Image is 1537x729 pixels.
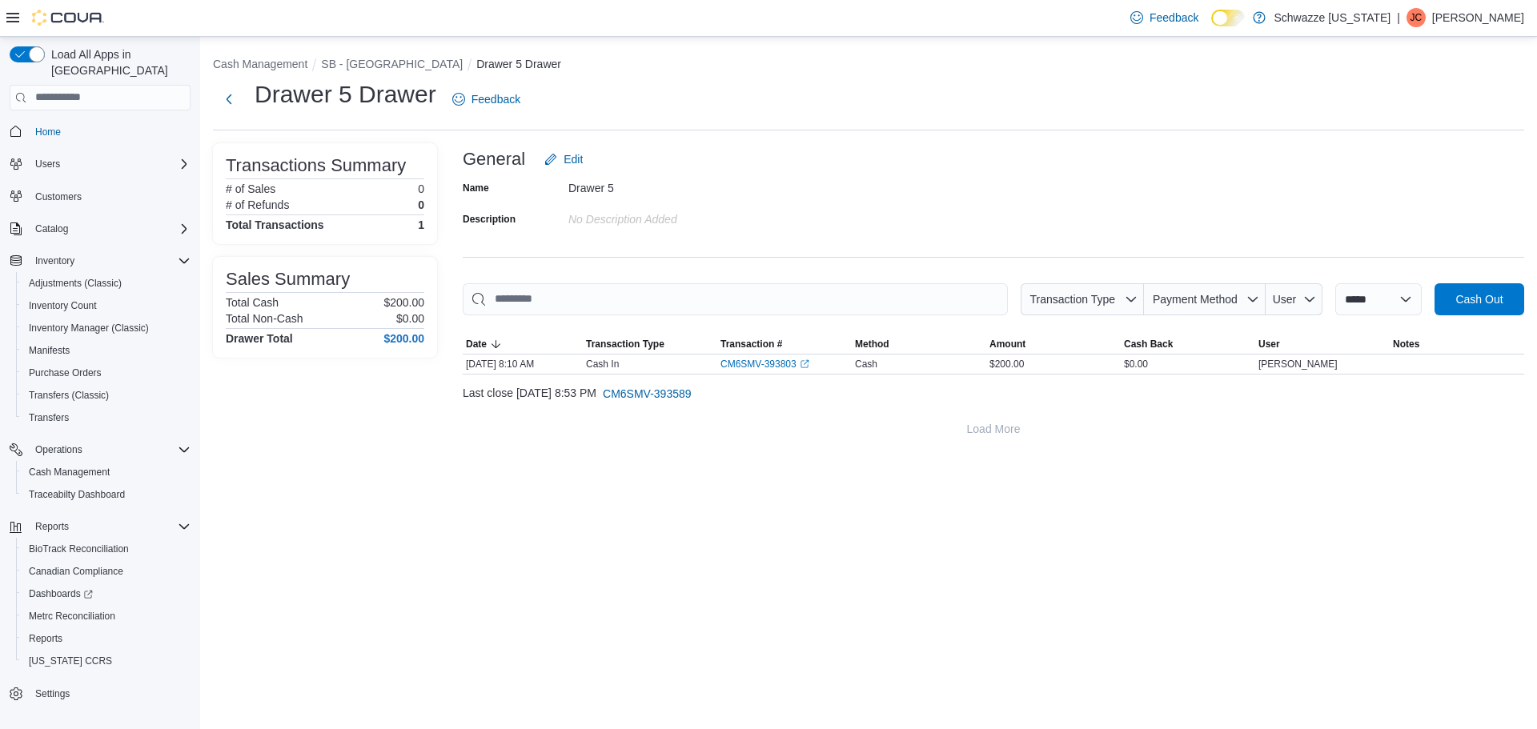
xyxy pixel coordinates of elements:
span: Home [29,122,191,142]
svg: External link [800,359,809,369]
input: This is a search bar. As you type, the results lower in the page will automatically filter. [463,283,1008,315]
span: Adjustments (Classic) [22,274,191,293]
div: Drawer 5 [568,175,783,194]
a: Manifests [22,341,76,360]
p: 0 [418,198,424,211]
button: Metrc Reconciliation [16,605,197,627]
span: Washington CCRS [22,651,191,671]
span: User [1258,338,1280,350]
h1: Drawer 5 Drawer [255,78,436,110]
a: Metrc Reconciliation [22,607,122,626]
p: $200.00 [383,296,424,309]
button: Catalog [29,219,74,238]
span: Purchase Orders [29,367,102,379]
button: Reports [3,515,197,538]
span: Operations [29,440,191,459]
button: Load More [463,413,1524,445]
span: Cash Management [22,463,191,482]
h3: Sales Summary [226,270,350,289]
button: Settings [3,682,197,705]
button: Cash Back [1121,334,1255,354]
a: Dashboards [22,584,99,603]
span: Metrc Reconciliation [29,610,115,623]
button: Inventory [29,251,81,270]
span: Cash [855,358,877,371]
span: Reports [35,520,69,533]
label: Name [463,182,489,194]
span: Users [29,154,191,174]
a: Inventory Manager (Classic) [22,318,155,338]
a: Traceabilty Dashboard [22,485,131,504]
a: Feedback [446,83,527,115]
nav: An example of EuiBreadcrumbs [213,56,1524,75]
span: Feedback [472,91,520,107]
span: Inventory [35,254,74,267]
button: Operations [29,440,89,459]
span: Cash Management [29,466,110,479]
span: Catalog [35,222,68,235]
a: CM6SMV-393803External link [720,358,809,371]
button: Adjustments (Classic) [16,272,197,294]
button: User [1266,283,1322,315]
p: Schwazze [US_STATE] [1274,8,1391,27]
span: Edit [564,151,583,167]
button: Transaction # [717,334,852,354]
div: No Description added [568,206,783,226]
p: | [1397,8,1400,27]
a: Inventory Count [22,296,103,315]
p: Cash In [586,358,619,371]
button: Cash Out [1435,283,1524,315]
button: CM6SMV-393589 [596,378,698,410]
span: Notes [1393,338,1419,350]
span: User [1273,293,1297,306]
span: Load All Apps in [GEOGRAPHIC_DATA] [45,46,191,78]
div: $0.00 [1121,354,1255,374]
button: Edit [538,143,589,175]
span: Transaction Type [586,338,664,350]
span: Manifests [22,341,191,360]
span: Load More [967,421,1021,437]
button: Purchase Orders [16,362,197,384]
span: Transaction # [720,338,782,350]
span: Customers [35,190,82,203]
button: Notes [1390,334,1524,354]
span: Manifests [29,344,70,357]
button: Transfers [16,407,197,429]
span: Home [35,126,61,138]
button: Reports [29,517,75,536]
p: 0 [418,182,424,195]
button: Inventory Manager (Classic) [16,317,197,339]
span: Customers [29,186,191,206]
label: Description [463,213,516,226]
a: Settings [29,684,76,703]
button: Reports [16,627,197,650]
span: Canadian Compliance [22,562,191,581]
button: Method [852,334,986,354]
a: [US_STATE] CCRS [22,651,118,671]
button: Payment Method [1144,283,1266,315]
span: Dashboards [29,587,93,600]
span: Feedback [1150,10,1198,26]
span: JC [1411,8,1423,27]
span: Purchase Orders [22,363,191,383]
span: Reports [22,629,191,648]
span: $200.00 [989,358,1024,371]
span: Cash Back [1124,338,1173,350]
img: Cova [32,10,104,26]
a: Transfers (Classic) [22,386,115,405]
a: Reports [22,629,69,648]
h6: # of Sales [226,182,275,195]
span: Transfers [29,411,69,424]
button: Transaction Type [583,334,717,354]
span: Catalog [29,219,191,238]
button: Cash Management [16,461,197,483]
h4: 1 [418,218,424,231]
span: [US_STATE] CCRS [29,655,112,667]
h6: Total Cash [226,296,279,309]
button: Users [29,154,66,174]
button: Transaction Type [1021,283,1144,315]
span: Payment Method [1153,293,1238,306]
span: BioTrack Reconciliation [22,539,191,559]
button: BioTrack Reconciliation [16,538,197,560]
h4: Drawer Total [226,332,293,345]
